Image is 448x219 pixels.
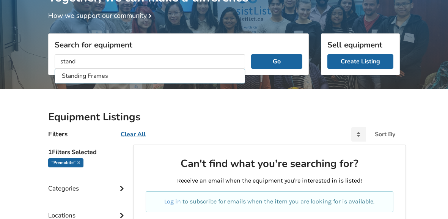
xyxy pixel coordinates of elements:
[251,54,302,69] button: Go
[164,198,181,205] a: Log in
[48,145,127,158] h5: 1 Filters Selected
[48,110,400,124] h2: Equipment Listings
[55,40,302,50] h3: Search for equipment
[327,40,393,50] h3: Sell equipment
[146,157,393,170] h2: Can't find what you're searching for?
[55,54,245,69] input: I am looking for...
[146,176,393,185] p: Receive an email when the equipment you're interested in is listed!
[57,70,243,82] li: Standing Frames
[48,158,83,167] div: "premobile"
[155,197,384,206] p: to subscribe for emails when the item you are looking for is available.
[48,169,127,196] div: Categories
[327,54,393,69] a: Create Listing
[48,130,68,139] h4: Filters
[375,131,395,137] div: Sort By
[48,11,154,20] a: How we support our community
[121,130,146,139] u: Clear All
